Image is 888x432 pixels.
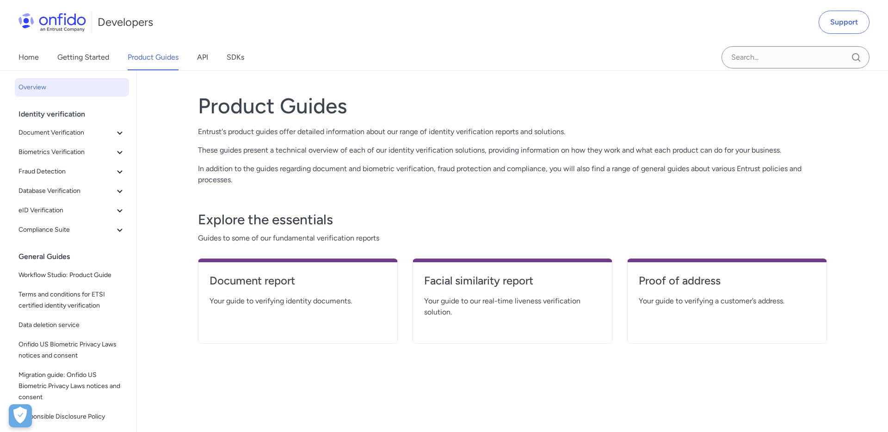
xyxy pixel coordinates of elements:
a: Product Guides [128,44,179,70]
img: Onfido Logo [18,13,86,31]
a: API [197,44,208,70]
a: Proof of address [639,273,815,296]
h1: Product Guides [198,93,827,119]
a: Facial similarity report [424,273,601,296]
span: Guides to some of our fundamental verification reports [198,233,827,244]
h1: Developers [98,15,153,30]
button: Biometrics Verification [15,143,129,161]
input: Onfido search input field [721,46,869,68]
span: Responsible Disclosure Policy [18,411,125,422]
a: Support [819,11,869,34]
span: Data deletion service [18,320,125,331]
a: Overview [15,78,129,97]
button: Open Preferences [9,404,32,427]
span: eID Verification [18,205,114,216]
a: Terms and conditions for ETSI certified identity verification [15,285,129,315]
div: Identity verification [18,105,133,123]
a: Onfido US Biometric Privacy Laws notices and consent [15,335,129,365]
span: Database Verification [18,185,114,197]
span: Overview [18,82,125,93]
div: Cookie Preferences [9,404,32,427]
a: Document report [210,273,386,296]
span: Fraud Detection [18,166,114,177]
a: Migration guide: Onfido US Biometric Privacy Laws notices and consent [15,366,129,407]
span: Terms and conditions for ETSI certified identity verification [18,289,125,311]
div: General Guides [18,247,133,266]
button: Fraud Detection [15,162,129,181]
span: Your guide to verifying a customer’s address. [639,296,815,307]
span: Compliance Suite [18,224,114,235]
span: Onfido US Biometric Privacy Laws notices and consent [18,339,125,361]
h3: Explore the essentials [198,210,827,229]
p: Entrust's product guides offer detailed information about our range of identity verification repo... [198,126,827,137]
p: In addition to the guides regarding document and biometric verification, fraud protection and com... [198,163,827,185]
a: Responsible Disclosure Policy [15,407,129,426]
a: SDKs [227,44,244,70]
span: Biometrics Verification [18,147,114,158]
span: Document Verification [18,127,114,138]
button: eID Verification [15,201,129,220]
a: Data deletion service [15,316,129,334]
h4: Facial similarity report [424,273,601,288]
span: Your guide to verifying identity documents. [210,296,386,307]
button: Database Verification [15,182,129,200]
a: Getting Started [57,44,109,70]
span: Your guide to our real-time liveness verification solution. [424,296,601,318]
span: Workflow Studio: Product Guide [18,270,125,281]
h4: Document report [210,273,386,288]
a: Home [18,44,39,70]
h4: Proof of address [639,273,815,288]
button: Compliance Suite [15,221,129,239]
a: Workflow Studio: Product Guide [15,266,129,284]
p: These guides present a technical overview of each of our identity verification solutions, providi... [198,145,827,156]
button: Document Verification [15,123,129,142]
span: Migration guide: Onfido US Biometric Privacy Laws notices and consent [18,370,125,403]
